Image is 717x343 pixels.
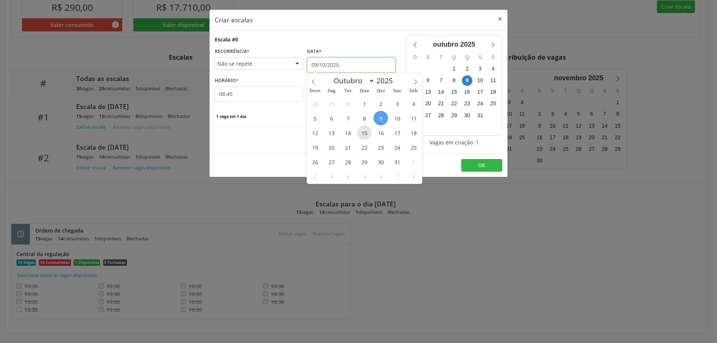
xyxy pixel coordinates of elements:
[341,111,355,125] span: Outubro 7, 2025
[373,88,389,93] span: Qui
[449,75,459,86] span: quarta-feira, 8 de outubro de 2025
[341,155,355,169] span: Outubro 28, 2025
[390,111,404,125] span: Outubro 10, 2025
[390,96,404,111] span: Outubro 3, 2025
[373,140,388,155] span: Outubro 23, 2025
[308,111,322,125] span: Outubro 5, 2025
[307,46,322,57] label: Data
[406,138,502,146] div: Vagas em criação: 1
[448,52,461,63] div: Q
[373,125,388,140] span: Outubro 16, 2025
[215,87,303,102] input: 00:00
[449,87,459,97] span: quarta-feira, 15 de outubro de 2025
[308,96,322,111] span: Setembro 28, 2025
[308,155,322,169] span: Outubro 26, 2025
[436,75,446,86] span: terça-feira, 7 de outubro de 2025
[488,99,499,109] span: sábado, 25 de outubro de 2025
[373,169,388,184] span: Novembro 6, 2025
[390,140,404,155] span: Outubro 24, 2025
[493,10,508,28] button: Close
[436,87,446,97] span: terça-feira, 14 de outubro de 2025
[330,75,375,86] select: Month
[409,52,422,63] div: D
[460,52,474,63] div: Q
[406,169,421,184] span: Novembro 8, 2025
[341,96,355,111] span: Setembro 30, 2025
[324,155,339,169] span: Outubro 27, 2025
[475,63,485,74] span: sexta-feira, 3 de outubro de 2025
[215,113,248,119] span: 1 vaga em 1 dia
[449,63,459,74] span: quarta-feira, 1 de outubro de 2025
[462,110,472,121] span: quinta-feira, 30 de outubro de 2025
[323,88,340,93] span: Seg
[373,155,388,169] span: Outubro 30, 2025
[375,76,399,85] input: Year
[340,88,356,93] span: Ter
[423,75,433,86] span: segunda-feira, 6 de outubro de 2025
[406,140,421,155] span: Outubro 25, 2025
[462,87,472,97] span: quinta-feira, 16 de outubro de 2025
[215,75,239,87] label: HORÁRIO
[357,96,372,111] span: Outubro 1, 2025
[373,111,388,125] span: Outubro 9, 2025
[308,125,322,140] span: Outubro 12, 2025
[436,99,446,109] span: terça-feira, 21 de outubro de 2025
[373,96,388,111] span: Outubro 2, 2025
[488,87,499,97] span: sábado, 18 de outubro de 2025
[423,87,433,97] span: segunda-feira, 13 de outubro de 2025
[307,57,395,72] input: Selecione uma data
[356,88,373,93] span: Qua
[435,52,448,63] div: T
[341,169,355,184] span: Novembro 4, 2025
[449,99,459,109] span: quarta-feira, 22 de outubro de 2025
[406,155,421,169] span: Novembro 1, 2025
[475,87,485,97] span: sexta-feira, 17 de outubro de 2025
[406,88,422,93] span: Sáb
[488,75,499,86] span: sábado, 11 de outubro de 2025
[474,52,487,63] div: S
[215,15,253,25] h5: Criar escalas
[475,99,485,109] span: sexta-feira, 24 de outubro de 2025
[462,75,472,86] span: quinta-feira, 9 de outubro de 2025
[478,162,485,169] span: OK
[324,111,339,125] span: Outubro 6, 2025
[430,40,478,50] div: outubro 2025
[357,169,372,184] span: Novembro 5, 2025
[389,88,406,93] span: Sex
[436,110,446,121] span: terça-feira, 28 de outubro de 2025
[406,111,421,125] span: Outubro 11, 2025
[406,125,421,140] span: Outubro 18, 2025
[307,88,323,93] span: Dom
[357,140,372,155] span: Outubro 22, 2025
[423,99,433,109] span: segunda-feira, 20 de outubro de 2025
[487,52,500,63] div: S
[324,169,339,184] span: Novembro 3, 2025
[357,111,372,125] span: Outubro 8, 2025
[357,155,372,169] span: Outubro 29, 2025
[422,52,435,63] div: S
[462,63,472,74] span: quinta-feira, 2 de outubro de 2025
[324,96,339,111] span: Setembro 29, 2025
[390,125,404,140] span: Outubro 17, 2025
[324,125,339,140] span: Outubro 13, 2025
[449,110,459,121] span: quarta-feira, 29 de outubro de 2025
[462,99,472,109] span: quinta-feira, 23 de outubro de 2025
[390,169,404,184] span: Novembro 7, 2025
[217,60,288,68] span: Não se repete
[341,140,355,155] span: Outubro 21, 2025
[475,75,485,86] span: sexta-feira, 10 de outubro de 2025
[215,46,249,57] label: RECORRÊNCIA
[324,140,339,155] span: Outubro 20, 2025
[357,125,372,140] span: Outubro 15, 2025
[423,110,433,121] span: segunda-feira, 27 de outubro de 2025
[461,159,502,172] button: OK
[308,140,322,155] span: Outubro 19, 2025
[406,96,421,111] span: Outubro 4, 2025
[308,169,322,184] span: Novembro 2, 2025
[488,63,499,74] span: sábado, 4 de outubro de 2025
[475,110,485,121] span: sexta-feira, 31 de outubro de 2025
[341,125,355,140] span: Outubro 14, 2025
[215,35,238,43] div: Escala #0
[390,155,404,169] span: Outubro 31, 2025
